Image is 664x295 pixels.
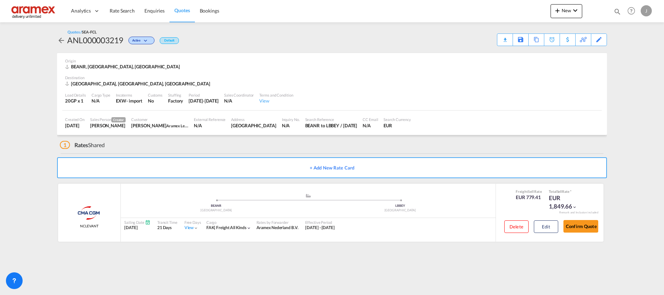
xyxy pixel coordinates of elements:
div: Remark and Inclusion included [554,211,603,214]
div: N/A [363,122,378,129]
div: Janice Camporaso [90,122,126,129]
div: LBBEY [308,204,492,208]
span: SEA-FCL [82,30,96,34]
div: BEANR [124,204,308,208]
div: Origin [65,58,599,63]
div: Sales Coordinator [224,92,254,98]
div: Free Days [184,220,201,225]
div: Sales Person [90,117,126,122]
span: BEANR, [GEOGRAPHIC_DATA], [GEOGRAPHIC_DATA] [71,64,180,69]
div: freight all kinds [206,225,246,231]
div: Quote PDF is not available at this time [501,34,509,40]
button: Confirm Quote [563,220,598,233]
div: EUR [384,122,411,129]
span: Enquiries [144,8,165,14]
button: Delete [504,220,529,233]
div: [GEOGRAPHIC_DATA] [308,208,492,213]
md-icon: icon-magnify [614,8,621,15]
md-icon: icon-plus 400-fg [553,6,562,15]
div: 03 Aug 2025 - 03 Oct 2025 [305,225,335,231]
span: Creator [111,117,126,122]
span: | [214,225,215,230]
div: Save As Template [513,34,528,46]
span: Aramex Nederland B.V. [256,225,299,230]
div: Rates by Forwarder [256,220,299,225]
div: N/A [282,122,300,129]
div: Quotes /SEA-FCL [68,29,97,35]
div: View [259,98,293,104]
div: Factory Stuffing [168,98,183,104]
div: EUR 1,849.66 [549,194,584,211]
div: icon-arrow-left [57,35,67,46]
div: Address [231,117,276,122]
div: EXW [116,98,126,104]
div: CC Email [363,117,378,122]
div: Default [160,37,179,44]
div: Customer [131,117,188,122]
div: BEANR, Antwerp, Europe [65,63,182,70]
md-icon: icon-chevron-down [142,39,151,43]
div: J [641,5,652,16]
span: Help [625,5,637,17]
div: N/A [92,98,110,104]
img: CMACGM Spot [72,204,107,222]
div: Destination [65,75,599,80]
div: Total Rate [549,189,584,194]
div: EUR 779.41 [516,194,542,201]
md-icon: icon-arrow-left [57,36,65,45]
span: NCLEVANT [80,224,98,228]
div: Period [189,92,219,98]
div: Farid Kachouh [131,122,188,129]
md-icon: icon-download [501,35,509,40]
div: Cargo Type [92,92,110,98]
div: 3 Oct 2025 [65,122,85,129]
div: 20GP x 1 [65,98,86,104]
span: FAK [206,225,216,230]
div: Search Reference [305,117,357,122]
span: Sell [528,189,534,194]
div: Stuffing [168,92,183,98]
button: + Add New Rate Card [57,157,607,178]
span: Rate Search [110,8,135,14]
div: Viewicon-chevron-down [184,225,199,231]
div: Change Status Here [128,37,155,44]
img: dca169e0c7e311edbe1137055cab269e.png [10,3,57,19]
div: - import [126,98,142,104]
div: BEANR to LBBEY / 27 Aug 2025 [305,122,357,129]
div: 21 Days [157,225,177,231]
span: [DATE] - [DATE] [305,225,335,230]
div: Inquiry No. [282,117,300,122]
span: Quotes [174,7,190,13]
div: Transit Time [157,220,177,225]
div: LBBEY, Beirut, Middle East [65,81,212,87]
span: Sell [557,189,562,194]
button: Edit [534,220,558,233]
div: 2 Nov 2025 [189,98,219,104]
md-icon: assets/icons/custom/ship-fill.svg [304,194,313,197]
div: Terms and Condition [259,92,293,98]
span: Analytics [71,7,91,14]
div: Cargo [206,220,251,225]
div: Created On [65,117,85,122]
md-icon: icon-chevron-down [246,226,251,230]
div: Freight Rate [516,189,542,194]
div: [DATE] [124,225,150,231]
div: Effective Period [305,220,335,225]
span: Subject to Remarks [569,189,571,194]
span: Aramex Lebanon [166,123,195,128]
div: Change Status Here [123,35,156,46]
span: 1 [60,141,70,149]
span: New [553,8,579,13]
div: Lebanon [231,122,276,129]
div: Search Currency [384,117,411,122]
md-icon: icon-chevron-down [572,205,577,210]
div: Sailing Date [124,220,150,225]
div: N/A [224,98,254,104]
div: Help [625,5,641,17]
md-icon: icon-chevron-down [571,6,579,15]
div: Load Details [65,92,86,98]
div: [GEOGRAPHIC_DATA] [124,208,308,213]
div: No [148,98,163,104]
